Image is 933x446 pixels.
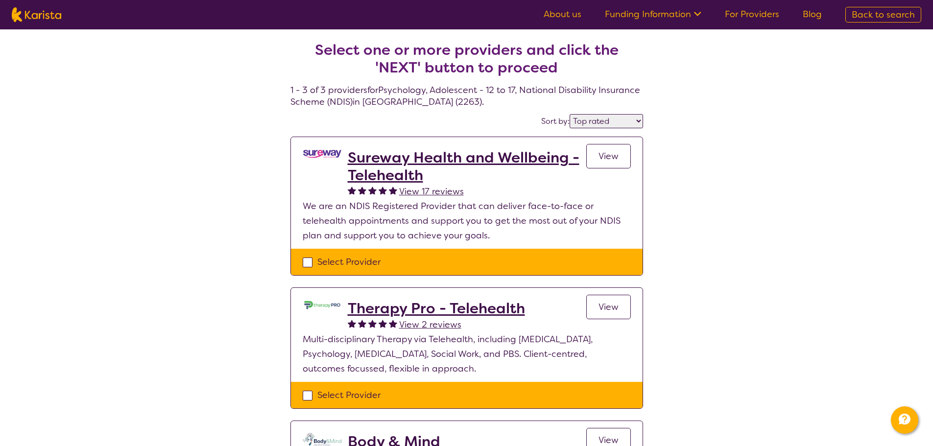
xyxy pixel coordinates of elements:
[845,7,921,23] a: Back to search
[303,300,342,310] img: lehxprcbtunjcwin5sb4.jpg
[358,186,366,194] img: fullstar
[399,319,461,330] span: View 2 reviews
[303,149,342,159] img: vgwqq8bzw4bddvbx0uac.png
[586,144,631,168] a: View
[368,186,377,194] img: fullstar
[379,319,387,328] img: fullstar
[358,319,366,328] img: fullstar
[544,8,581,20] a: About us
[399,186,464,197] span: View 17 reviews
[389,186,397,194] img: fullstar
[348,186,356,194] img: fullstar
[302,41,631,76] h2: Select one or more providers and click the 'NEXT' button to proceed
[303,199,631,243] p: We are an NDIS Registered Provider that can deliver face-to-face or telehealth appointments and s...
[725,8,779,20] a: For Providers
[303,332,631,376] p: Multi-disciplinary Therapy via Telehealth, including [MEDICAL_DATA], Psychology, [MEDICAL_DATA], ...
[803,8,822,20] a: Blog
[598,150,619,162] span: View
[598,301,619,313] span: View
[348,149,586,184] a: Sureway Health and Wellbeing - Telehealth
[379,186,387,194] img: fullstar
[891,406,918,434] button: Channel Menu
[389,319,397,328] img: fullstar
[598,434,619,446] span: View
[399,317,461,332] a: View 2 reviews
[348,300,525,317] a: Therapy Pro - Telehealth
[290,18,643,108] h4: 1 - 3 of 3 providers for Psychology , Adolescent - 12 to 17 , National Disability Insurance Schem...
[586,295,631,319] a: View
[303,433,342,446] img: qmpolprhjdhzpcuekzqg.svg
[605,8,701,20] a: Funding Information
[541,116,570,126] label: Sort by:
[399,184,464,199] a: View 17 reviews
[852,9,915,21] span: Back to search
[348,319,356,328] img: fullstar
[368,319,377,328] img: fullstar
[12,7,61,22] img: Karista logo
